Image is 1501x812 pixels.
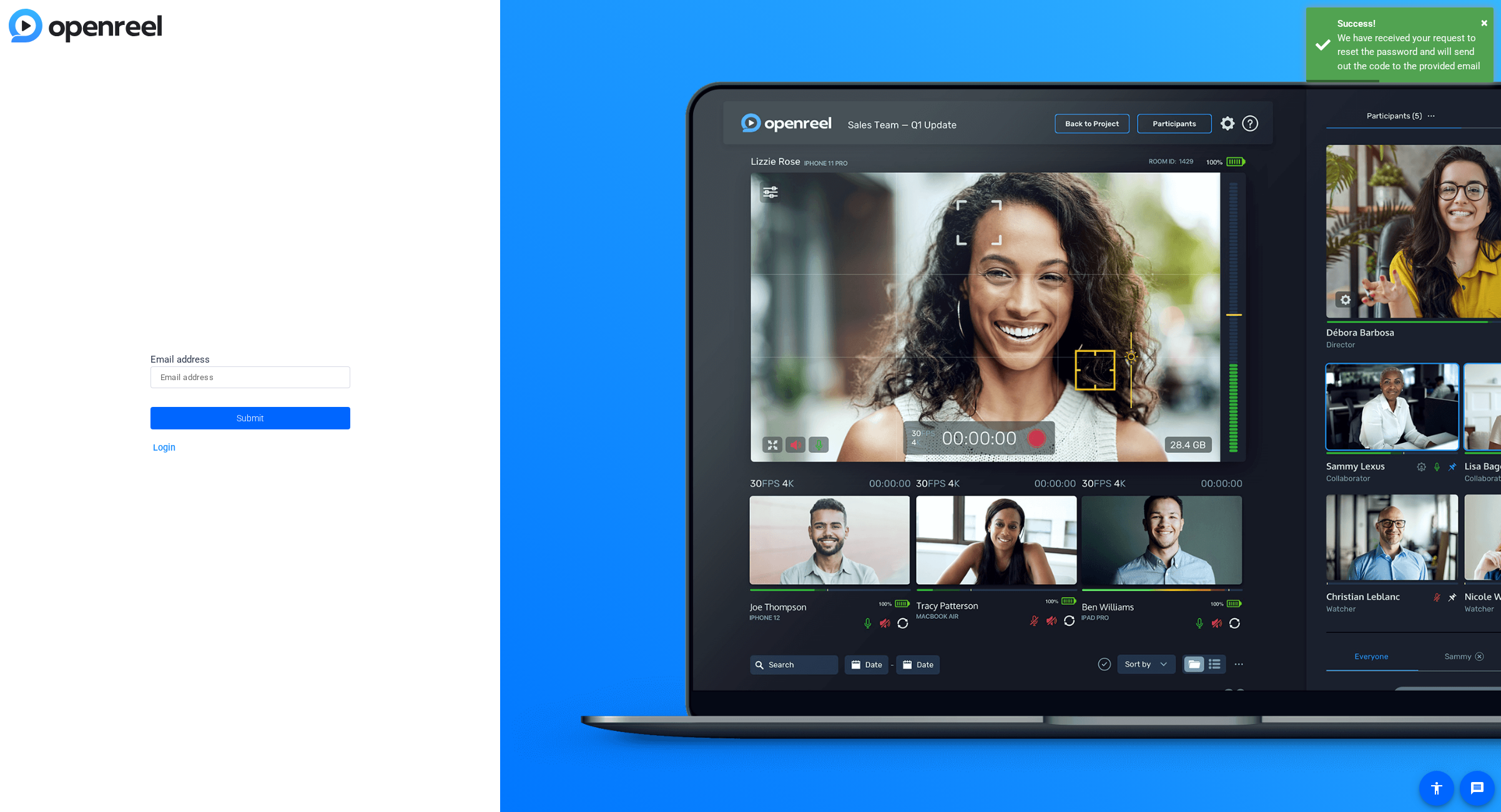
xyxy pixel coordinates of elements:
[1481,15,1488,30] span: ×
[1337,31,1484,74] div: We have received your request to reset the password and will send out the code to the provided email
[150,407,350,429] button: Submit
[150,354,210,365] span: Email address
[237,403,264,434] span: Submit
[9,9,162,42] img: blue-gradient.svg
[1481,13,1488,32] button: Close
[153,443,175,453] a: Login
[1429,781,1444,796] mat-icon: accessibility
[1470,781,1485,796] mat-icon: message
[1337,17,1484,31] div: Success!
[160,370,340,385] input: Email address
